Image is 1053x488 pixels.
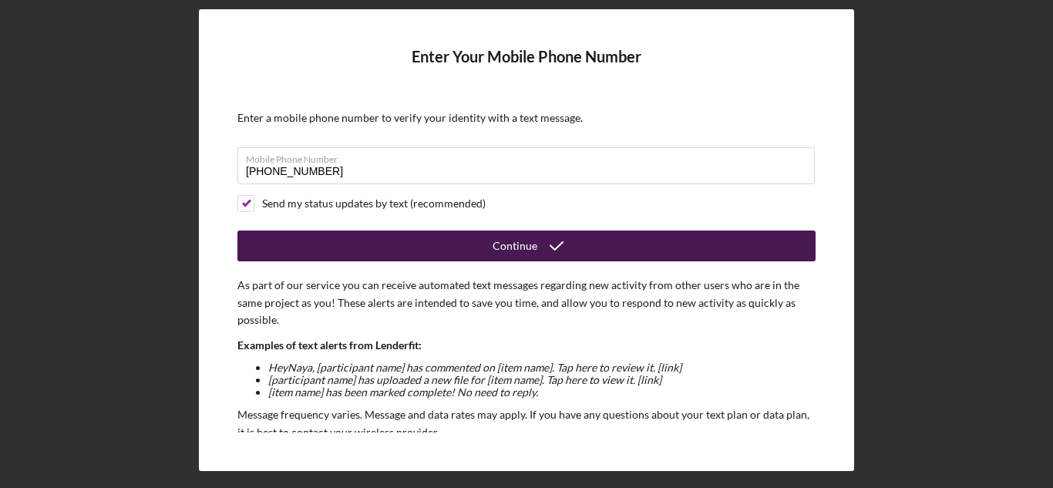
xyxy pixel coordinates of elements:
label: Mobile Phone Number [246,148,815,165]
li: Hey Naya , [participant name] has commented on [item name]. Tap here to review it. [link] [268,362,816,374]
div: Continue [493,231,537,261]
p: As part of our service you can receive automated text messages regarding new activity from other ... [237,277,816,328]
div: Enter a mobile phone number to verify your identity with a text message. [237,112,816,124]
li: [item name] has been marked complete! No need to reply. [268,386,816,399]
p: Message frequency varies. Message and data rates may apply. If you have any questions about your ... [237,406,816,441]
li: [participant name] has uploaded a new file for [item name]. Tap here to view it. [link] [268,374,816,386]
p: Examples of text alerts from Lenderfit: [237,337,816,354]
div: Send my status updates by text (recommended) [262,197,486,210]
h4: Enter Your Mobile Phone Number [237,48,816,89]
button: Continue [237,231,816,261]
